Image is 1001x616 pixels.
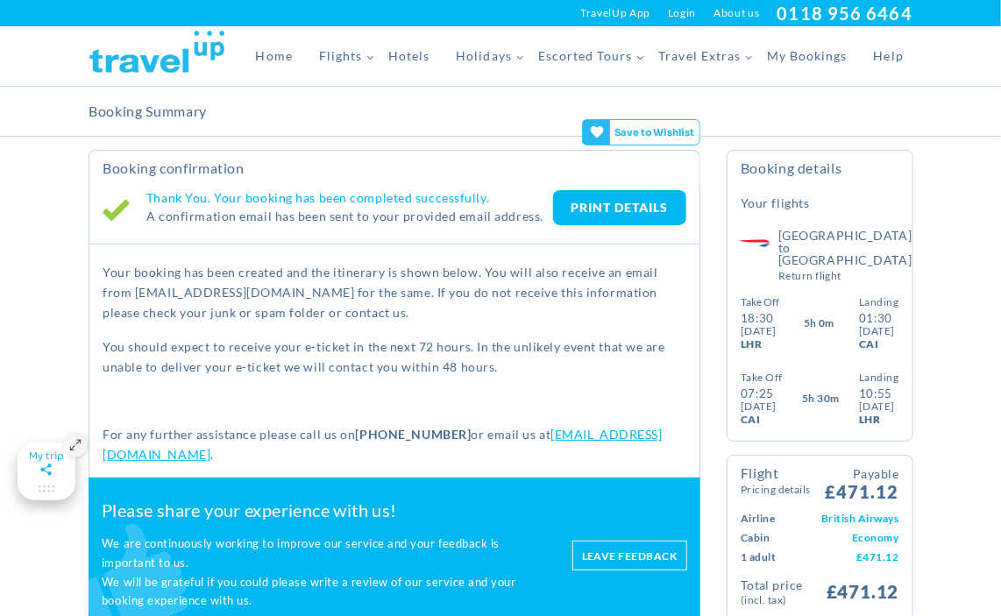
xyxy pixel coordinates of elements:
div: [DATE] [859,401,898,412]
img: British Airways [738,230,773,256]
span: £471.12 [827,581,898,602]
h4: Flight [741,466,811,495]
div: 07:25 [741,386,774,401]
td: Airline [741,509,791,528]
a: Escorted Tours [525,26,646,86]
td: Cabin [741,528,791,548]
div: [DATE] [741,401,777,412]
div: [DATE] [741,326,777,336]
a: Leave feedback [572,541,687,570]
h5: [GEOGRAPHIC_DATA] to [GEOGRAPHIC_DATA] [778,230,912,281]
div: Landing [859,370,898,386]
span: £471.12 [825,464,898,500]
div: Take Off [741,370,783,386]
a: Flights [306,26,375,86]
div: LHR [741,336,762,352]
h5: Your Flights [741,195,810,212]
div: [DATE] [859,326,898,336]
gamitee-button: Get your friends' opinions [582,119,700,145]
div: Landing [859,294,898,310]
div: CAI [859,336,898,352]
a: Help [861,26,912,86]
a: Holidays [443,26,524,86]
p: We are continuously working to improve our service and your feedback is important to us. We will ... [102,535,555,611]
div: LHR [859,412,898,428]
gamitee-floater-minimize-handle: Maximize [18,443,75,500]
div: 18:30 [741,310,774,326]
strong: [PHONE_NUMBER] [356,427,472,442]
p: Your booking has been created and the itinerary is shown below. You will also receive an email fr... [103,262,686,323]
a: Home [243,26,306,86]
a: Travel Extras [646,26,755,86]
h4: Thank You. Your booking has been completed successfully. [146,190,553,206]
p: A confirmation email has been sent to your provided email address. [146,206,553,226]
div: CAI [741,412,760,428]
small: (Incl. Tax) [741,592,820,607]
td: £471.12 [790,548,898,567]
p: For any further assistance please call us on or email us at . [103,424,686,465]
td: Economy [790,528,898,548]
h4: Booking Details [741,159,899,190]
a: 0118 956 6464 [777,3,912,24]
a: My Bookings [754,26,861,86]
h2: Booking Confirmation [103,159,686,177]
div: Take Off [741,294,779,310]
p: You should expect to receive your e-ticket in the next 72 hours. In the unlikely event that we ar... [103,336,686,378]
td: Total Price [741,576,820,607]
td: British Airways [790,509,898,528]
h2: Booking Summary [89,87,207,136]
div: 10:55 [859,386,898,401]
small: Payable [825,464,898,483]
small: Pricing Details [741,485,811,495]
span: 5h 0m [803,315,834,331]
a: PRINT DETAILS [553,190,686,225]
h2: Please share your experience with us! [102,499,555,521]
div: 01:30 [859,310,898,326]
td: 1 Adult [741,548,791,567]
small: Return Flight [778,271,912,281]
span: 5h 30m [802,391,840,407]
a: Hotels [375,26,443,86]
